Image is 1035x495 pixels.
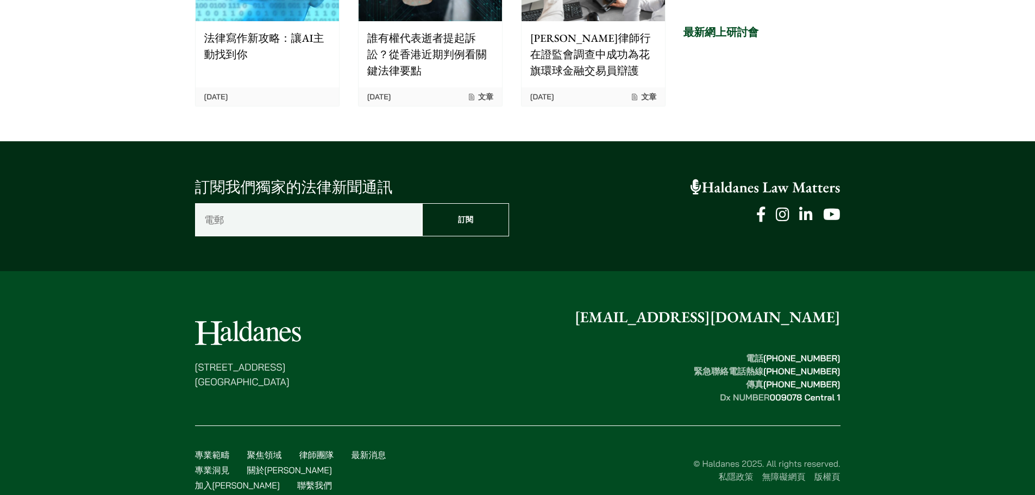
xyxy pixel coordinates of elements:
[694,353,840,403] strong: 電話 緊急聯絡電話熱線 傳真 Dx NUMBER
[410,457,840,483] div: © Haldanes 2025. All rights reserved.
[691,178,840,197] a: Haldanes Law Matters
[530,92,554,102] time: [DATE]
[299,449,334,460] a: 律師團隊
[367,30,493,79] p: 誰有權代表逝者提起訴訟？從香港近期判例看關鍵法律要點
[530,30,656,79] p: [PERSON_NAME]律師行在證監會調查中成功為花旗環球金融交易員辯護
[297,480,332,491] a: 聯繫我們
[763,353,840,364] mark: [PHONE_NUMBER]
[195,321,301,345] img: Logo of Haldanes
[763,379,840,390] mark: [PHONE_NUMBER]
[352,449,386,460] a: 最新消息
[763,366,840,377] mark: [PHONE_NUMBER]
[422,203,509,236] input: 訂閱
[769,392,840,403] mark: 009078 Central 1
[719,471,754,482] a: 私隱政策
[467,92,493,102] span: 文章
[195,465,230,475] a: 專業洞見
[204,92,228,102] time: [DATE]
[247,449,282,460] a: 聚焦領域
[683,26,840,39] h3: 最新網上研討會
[195,360,301,389] p: [STREET_ADDRESS] [GEOGRAPHIC_DATA]
[195,203,423,236] input: 電郵
[247,465,332,475] a: 關於[PERSON_NAME]
[762,471,806,482] a: 無障礙網頁
[195,480,280,491] a: 加入[PERSON_NAME]
[195,176,509,199] p: 訂閱我們獨家的法律新聞通訊
[575,308,840,327] a: [EMAIL_ADDRESS][DOMAIN_NAME]
[195,449,230,460] a: 專業範疇
[814,471,840,482] a: 版權頁
[630,92,656,102] span: 文章
[204,30,330,62] p: 法律寫作新攻略：讓AI主動找到你
[367,92,391,102] time: [DATE]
